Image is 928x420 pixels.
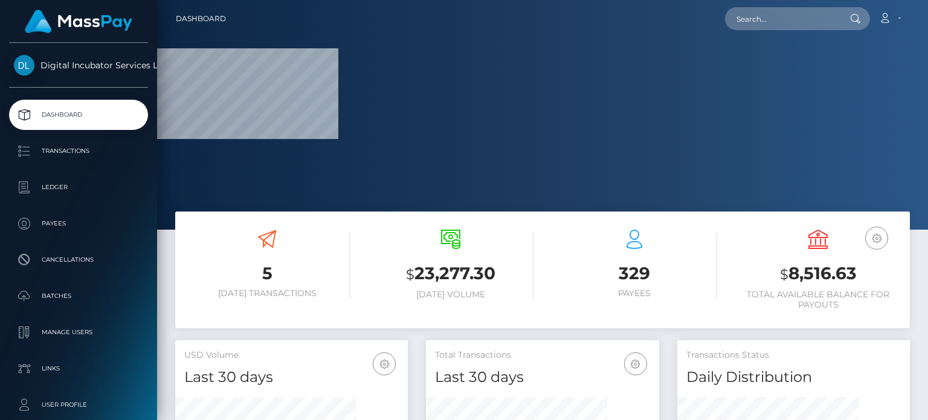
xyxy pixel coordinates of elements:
h3: 5 [184,262,350,285]
a: User Profile [9,390,148,420]
h4: Last 30 days [435,367,649,388]
h4: Daily Distribution [686,367,901,388]
a: Dashboard [9,100,148,130]
p: Batches [14,287,143,305]
input: Search... [725,7,839,30]
h4: Last 30 days [184,367,399,388]
h5: Transactions Status [686,349,901,361]
p: Links [14,360,143,378]
a: Batches [9,281,148,311]
a: Ledger [9,172,148,202]
small: $ [406,266,414,283]
p: Transactions [14,142,143,160]
a: Manage Users [9,317,148,347]
h5: Total Transactions [435,349,649,361]
p: User Profile [14,396,143,414]
h3: 329 [552,262,717,285]
h6: Total Available Balance for Payouts [735,289,901,310]
a: Cancellations [9,245,148,275]
p: Ledger [14,178,143,196]
small: $ [780,266,788,283]
a: Dashboard [176,6,226,31]
p: Manage Users [14,323,143,341]
h5: USD Volume [184,349,399,361]
span: Digital Incubator Services Limited [9,60,148,71]
img: MassPay Logo [25,10,132,33]
h6: [DATE] Transactions [184,288,350,299]
p: Payees [14,215,143,233]
h3: 8,516.63 [735,262,901,286]
img: Digital Incubator Services Limited [14,55,34,76]
h3: 23,277.30 [368,262,533,286]
h6: [DATE] Volume [368,289,533,300]
p: Dashboard [14,106,143,124]
h6: Payees [552,288,717,299]
p: Cancellations [14,251,143,269]
a: Transactions [9,136,148,166]
a: Links [9,354,148,384]
a: Payees [9,208,148,239]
